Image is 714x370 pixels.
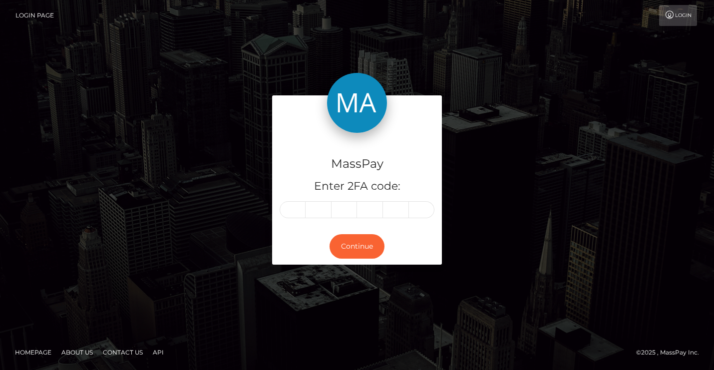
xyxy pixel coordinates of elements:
h5: Enter 2FA code: [280,179,434,194]
a: Homepage [11,345,55,360]
img: MassPay [327,73,387,133]
button: Continue [330,234,384,259]
a: API [149,345,168,360]
h4: MassPay [280,155,434,173]
a: Contact Us [99,345,147,360]
div: © 2025 , MassPay Inc. [636,347,707,358]
a: About Us [57,345,97,360]
a: Login Page [15,5,54,26]
a: Login [659,5,697,26]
